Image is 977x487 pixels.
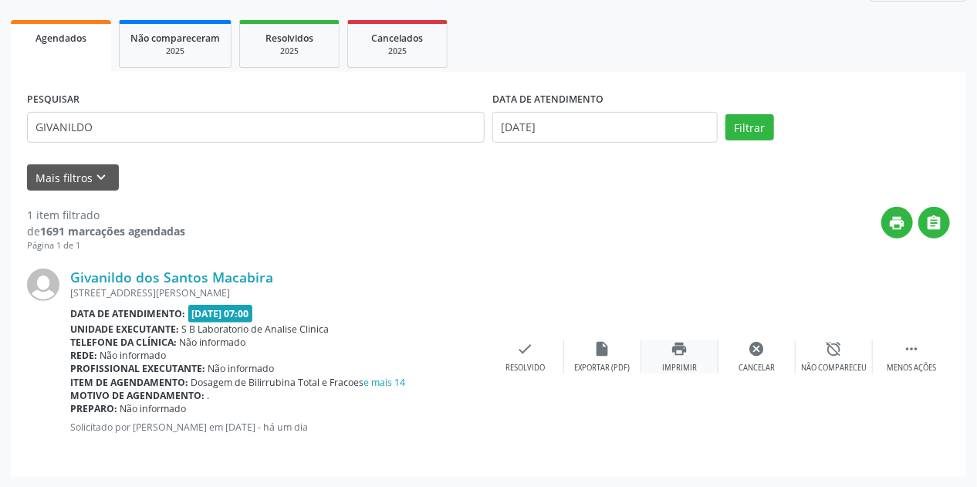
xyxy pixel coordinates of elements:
div: 1 item filtrado [27,207,185,223]
div: 2025 [251,46,328,57]
i: check [517,340,534,357]
input: Selecione um intervalo [492,112,718,143]
span: . [208,389,210,402]
i: keyboard_arrow_down [93,169,110,186]
div: 2025 [130,46,220,57]
div: Cancelar [739,363,775,374]
b: Data de atendimento: [70,307,185,320]
strong: 1691 marcações agendadas [40,224,185,238]
i: cancel [749,340,766,357]
i: alarm_off [826,340,843,357]
b: Unidade executante: [70,323,179,336]
b: Profissional executante: [70,362,205,375]
p: Solicitado por [PERSON_NAME] em [DATE] - há um dia [70,421,487,434]
b: Item de agendamento: [70,376,188,389]
input: Nome, CNS [27,112,485,143]
i: print [671,340,688,357]
span: Não informado [180,336,246,349]
button: print [881,207,913,238]
i: print [889,215,906,232]
div: de [27,223,185,239]
b: Telefone da clínica: [70,336,177,349]
button: Filtrar [725,114,774,140]
span: S B Laboratorio de Analise Clinica [182,323,330,336]
span: Não informado [100,349,167,362]
span: Não informado [208,362,275,375]
i:  [903,340,920,357]
label: PESQUISAR [27,88,79,112]
b: Motivo de agendamento: [70,389,205,402]
b: Rede: [70,349,97,362]
a: e mais 14 [364,376,406,389]
span: [DATE] 07:00 [188,305,253,323]
b: Preparo: [70,402,117,415]
span: Não informado [120,402,187,415]
label: DATA DE ATENDIMENTO [492,88,603,112]
div: Resolvido [505,363,545,374]
span: Cancelados [372,32,424,45]
a: Givanildo dos Santos Macabira [70,269,273,286]
i: insert_drive_file [594,340,611,357]
span: Agendados [35,32,86,45]
span: Dosagem de Bilirrubina Total e Fracoes [191,376,406,389]
button: Mais filtroskeyboard_arrow_down [27,164,119,191]
button:  [918,207,950,238]
div: 2025 [359,46,436,57]
span: Resolvidos [265,32,313,45]
img: img [27,269,59,301]
div: Não compareceu [801,363,867,374]
div: Menos ações [887,363,936,374]
div: Exportar (PDF) [575,363,630,374]
span: Não compareceram [130,32,220,45]
div: Imprimir [662,363,697,374]
i:  [926,215,943,232]
div: [STREET_ADDRESS][PERSON_NAME] [70,286,487,299]
div: Página 1 de 1 [27,239,185,252]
